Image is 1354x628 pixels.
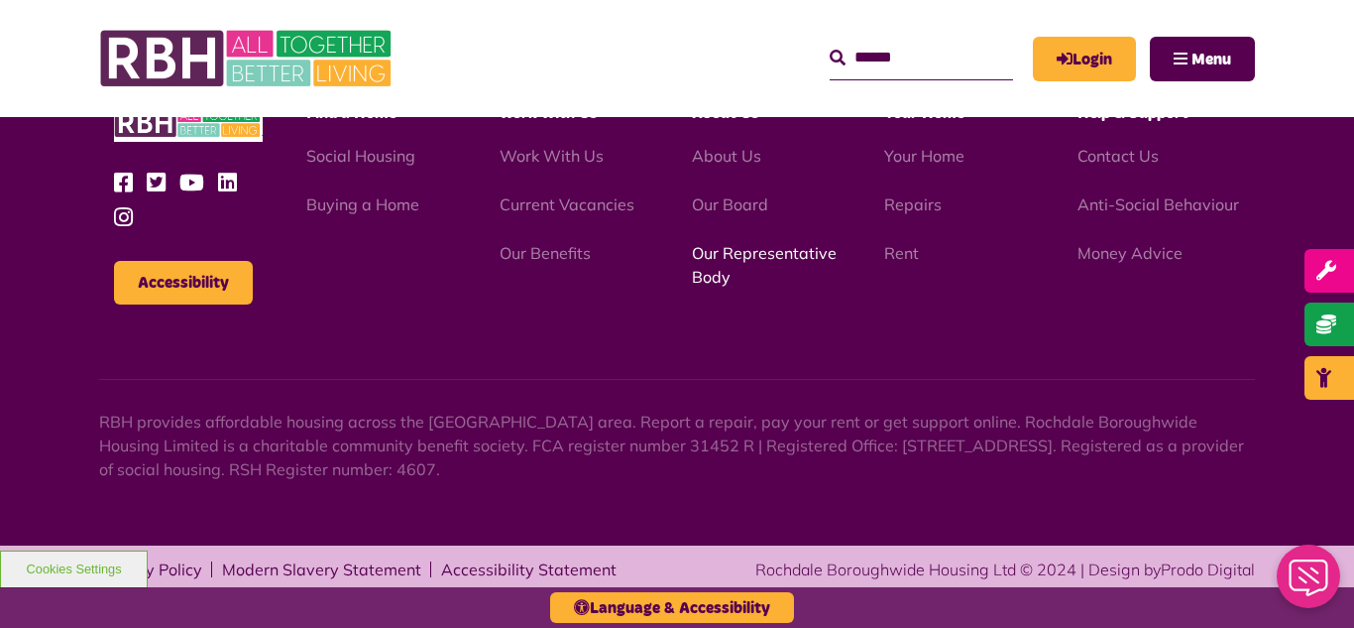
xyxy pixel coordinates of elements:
iframe: Netcall Web Assistant for live chat [1265,539,1354,628]
a: Privacy Policy [99,562,202,577]
a: Current Vacancies [500,194,634,214]
a: Our Benefits [500,243,591,263]
a: Our Board [692,194,768,214]
a: Repairs [884,194,942,214]
a: Anti-Social Behaviour [1077,194,1239,214]
img: RBH [114,103,263,142]
a: Contact Us [1077,146,1159,166]
a: Social Housing - open in a new tab [306,146,415,166]
a: Our Representative Body [692,243,837,287]
a: MyRBH [1033,37,1136,81]
a: Accessibility Statement [441,562,617,577]
a: Rent [884,243,919,263]
input: Search [830,37,1013,79]
a: Your Home [884,146,964,166]
a: Modern Slavery Statement - open in a new tab [222,562,421,577]
button: Navigation [1150,37,1255,81]
a: Work With Us [500,146,604,166]
a: Buying a Home [306,194,419,214]
a: Prodo Digital - open in a new tab [1161,560,1255,579]
p: RBH provides affordable housing across the [GEOGRAPHIC_DATA] area. Report a repair, pay your rent... [99,410,1255,481]
span: Menu [1191,52,1231,67]
a: About Us [692,146,761,166]
img: RBH [99,20,396,97]
button: Language & Accessibility [550,592,794,623]
button: Accessibility [114,261,253,305]
a: Money Advice [1077,243,1183,263]
div: Rochdale Boroughwide Housing Ltd © 2024 | Design by [755,558,1255,581]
